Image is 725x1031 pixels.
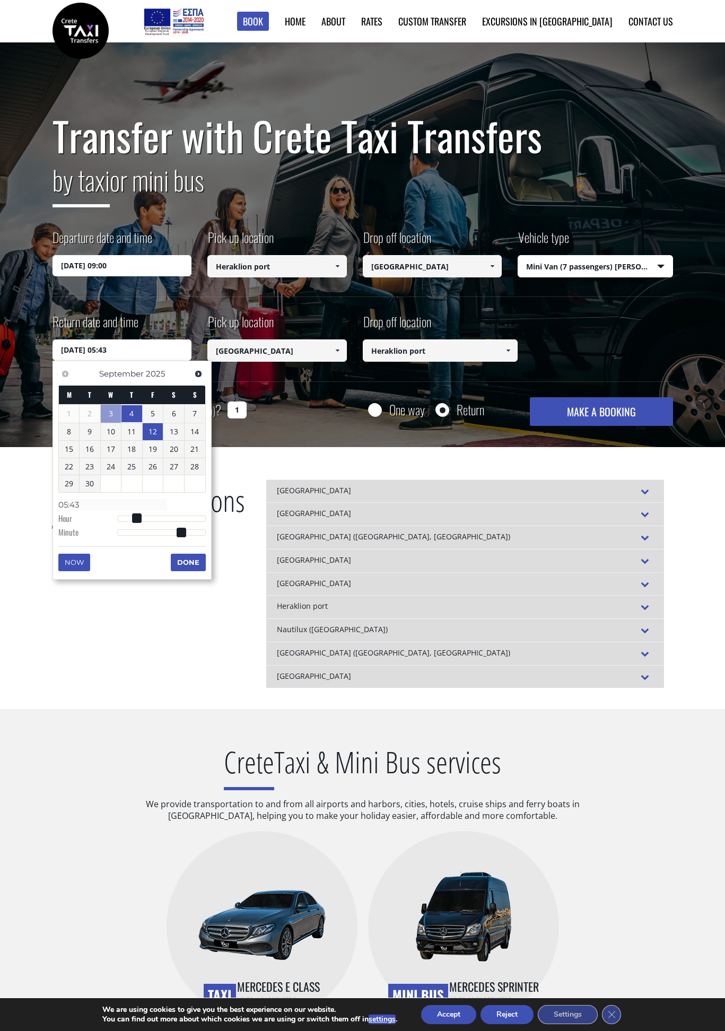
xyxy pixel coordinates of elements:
a: 8 [59,423,80,440]
label: Departure date and time [53,228,152,255]
h2: or mini bus [53,158,673,215]
div: Nautilux ([GEOGRAPHIC_DATA]) [266,618,664,642]
span: Thursday [130,389,133,400]
a: 12 [143,423,163,440]
img: Crete Taxi Transfers | Safe Taxi Transfer Services from to Heraklion Airport, Chania Airport, Ret... [53,3,109,59]
span: Saturday [172,389,176,400]
span: Wednesday [108,389,113,400]
input: Select drop-off location [363,255,502,277]
a: Excursions in [GEOGRAPHIC_DATA] [482,14,613,28]
button: Reject [481,1005,534,1024]
img: Crete Taxi Transfers Taxi [198,889,326,960]
label: Vehicle type [518,228,569,255]
a: 17 [101,441,121,458]
a: Home [285,14,305,28]
a: Next [191,366,206,381]
a: 22 [59,458,80,475]
div: [GEOGRAPHIC_DATA] [266,549,664,572]
a: Custom Transfer [398,14,466,28]
input: Select pickup location [207,339,347,362]
a: 18 [121,441,142,458]
img: Crete Taxi Transfers Mini Van [415,871,512,962]
button: Accept [421,1005,476,1024]
h2: Destinations [52,479,245,537]
a: 30 [80,475,100,492]
a: Contact us [628,14,673,28]
a: Show All Items [500,339,517,362]
h4: up to 10 passengers [449,978,539,1006]
a: 27 [163,458,184,475]
input: Select drop-off location [363,339,518,362]
span: 2 [80,405,100,422]
span: Crete [224,741,274,790]
dt: Minute [58,527,117,540]
a: Rates [361,14,382,28]
a: 6 [163,405,184,422]
a: 13 [163,423,184,440]
span: Friday [151,389,154,400]
a: 23 [80,458,100,475]
h3: Taxi [204,984,236,1006]
label: One way [389,403,425,416]
a: 4 [121,405,142,422]
div: [GEOGRAPHIC_DATA] ([GEOGRAPHIC_DATA], [GEOGRAPHIC_DATA]) [266,642,664,665]
button: Done [171,554,206,571]
span: September [99,369,144,379]
a: About [321,14,345,28]
h4: up to 4 passengers [237,978,320,1006]
a: 21 [185,441,205,458]
button: Close GDPR Cookie Banner [602,1005,621,1024]
a: 19 [143,441,163,458]
a: Crete Taxi Transfers | Safe Taxi Transfer Services from to Heraklion Airport, Chania Airport, Ret... [53,24,109,35]
label: Return [457,403,484,416]
h3: Mini Bus [388,984,448,1006]
a: 28 [185,458,205,475]
div: [GEOGRAPHIC_DATA] [266,479,664,503]
dt: Hour [58,513,117,527]
button: Settings [538,1005,598,1024]
label: Return date and time [53,312,138,339]
label: Pick up location [207,312,274,339]
label: Drop off location [363,228,431,255]
span: Next [194,370,203,378]
a: 9 [80,423,100,440]
div: [GEOGRAPHIC_DATA] [266,502,664,526]
span: Monday [67,389,72,400]
a: 5 [143,405,163,422]
a: 29 [59,475,80,492]
a: 14 [185,423,205,440]
span: 1 [59,405,80,422]
div: [GEOGRAPHIC_DATA] [266,572,664,596]
span: Popular [52,480,127,529]
div: Heraklion port [266,595,664,618]
p: You can find out more about which cookies we are using or switch them off in . [102,1015,397,1024]
span: Sunday [193,389,197,400]
a: 26 [143,458,163,475]
a: 20 [163,441,184,458]
h2: Taxi & Mini Bus services [124,741,601,798]
button: MAKE A BOOKING [530,397,672,426]
p: We provide transportation to and from all airports and harbors, cities, hotels, cruise ships and ... [124,798,601,831]
a: 24 [101,458,121,475]
span: Tuesday [88,389,91,400]
a: Show All Items [328,255,346,277]
span: 2025 [146,369,165,379]
a: 3 [101,405,121,423]
div: [GEOGRAPHIC_DATA] [266,665,664,688]
span: Mercedes E class [237,978,320,995]
button: settings [369,1015,396,1024]
a: 10 [101,423,121,440]
a: Show All Items [484,255,501,277]
a: 15 [59,441,80,458]
button: Now [58,554,90,571]
h1: Transfer with Crete Taxi Transfers [53,113,673,158]
div: [GEOGRAPHIC_DATA] ([GEOGRAPHIC_DATA], [GEOGRAPHIC_DATA]) [266,526,664,549]
span: by taxi [53,160,110,207]
a: 16 [80,441,100,458]
a: Show All Items [328,339,346,362]
span: Previous [61,370,69,378]
span: Mini Van (7 passengers) [PERSON_NAME] [518,256,672,278]
input: Select pickup location [207,255,347,277]
label: Drop off location [363,312,431,339]
a: 25 [121,458,142,475]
